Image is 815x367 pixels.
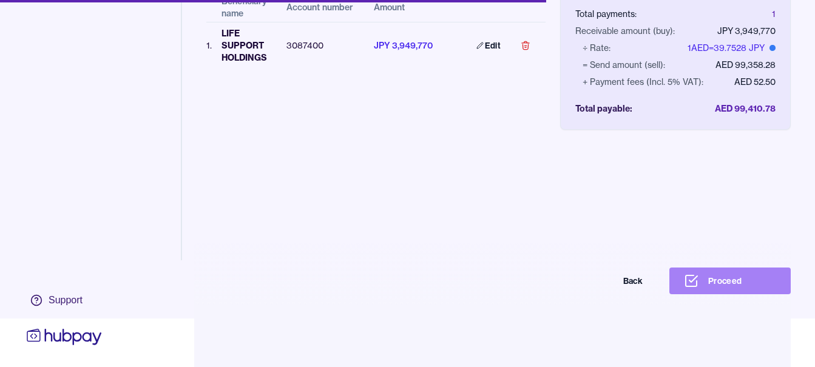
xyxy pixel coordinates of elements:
[277,22,364,69] td: 3087400
[583,59,665,71] div: = Send amount (sell):
[575,8,637,20] div: Total payments:
[212,22,277,69] td: LIFE SUPPORT HOLDINGS
[717,25,776,37] div: JPY 3,949,770
[715,59,776,71] div: AED 99,358.28
[715,103,776,115] div: AED 99,410.78
[49,294,83,307] div: Support
[536,268,657,294] button: Back
[575,103,632,115] div: Total payable:
[669,268,791,294] button: Proceed
[462,32,515,59] a: Edit
[575,25,675,37] div: Receivable amount (buy):
[772,8,776,20] div: 1
[583,42,610,54] div: ÷ Rate:
[583,76,703,88] div: + Payment fees (Incl. 5% VAT):
[206,22,212,69] td: 1 .
[734,76,776,88] div: AED 52.50
[24,288,104,313] a: Support
[688,42,776,54] div: 1 AED = 39.7528 JPY
[364,22,452,69] td: JPY 3,949,770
